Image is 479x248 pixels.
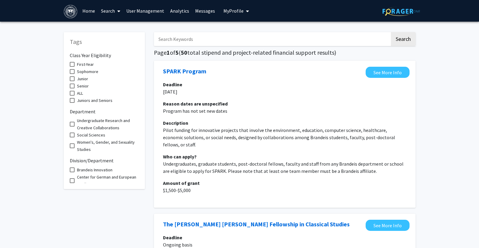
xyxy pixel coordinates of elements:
span: Brandeis Innovation [77,166,112,173]
a: Messages [192,0,218,21]
span: 1 [167,49,170,56]
span: Juniors and Seniors [77,97,112,104]
img: ForagerOne Logo [382,7,420,16]
b: Deadline [163,81,182,87]
h6: Class Year Eligibility [70,48,139,58]
a: Opens in a new tab [366,67,410,78]
span: Center for German and European Studies [77,173,139,188]
a: Analytics [167,0,192,21]
span: My Profile [223,8,244,14]
span: 50 [181,49,187,56]
h5: Tags [70,38,139,45]
span: First-Year [77,61,94,68]
h6: Department [70,104,139,115]
p: Pilot funding for innovative projects that involve the environment, education, computer science, ... [163,127,407,148]
b: Who can apply? [163,154,197,160]
b: Description [163,120,188,126]
h5: Page of ( total stipend and project-related financial support results) [154,49,416,56]
a: Opens in a new tab [163,67,206,76]
span: Senior [77,82,89,90]
img: Brandeis University Logo [64,5,77,18]
h6: Division/Department [70,153,139,164]
b: Deadline [163,234,182,240]
a: Home [79,0,98,21]
span: Junior [77,75,88,82]
span: Undergraduate Research and Creative Collaborations [77,117,139,131]
p: $1,500-$5,000 [163,187,407,194]
b: Reason dates are unspecified [163,101,228,107]
a: Search [98,0,123,21]
iframe: Chat [5,221,26,243]
span: Women's, Gender, and Sexuality Studies [77,139,139,153]
span: 5 [175,49,179,56]
p: [DATE] [163,88,407,95]
input: Search Keywords [154,32,390,46]
a: User Management [123,0,167,21]
p: Undergraduates, graduate students, post-doctoral fellows, faculty and staff from any Brandeis dep... [163,160,407,175]
button: Search [391,32,416,46]
b: Amount of grant [163,180,200,186]
p: Program has not set new dates [163,107,407,115]
span: Sophomore [77,68,98,75]
span: ALL [77,90,83,97]
span: Social Sciences [77,131,105,139]
a: Opens in a new tab [163,220,350,229]
a: Opens in a new tab [366,220,410,231]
